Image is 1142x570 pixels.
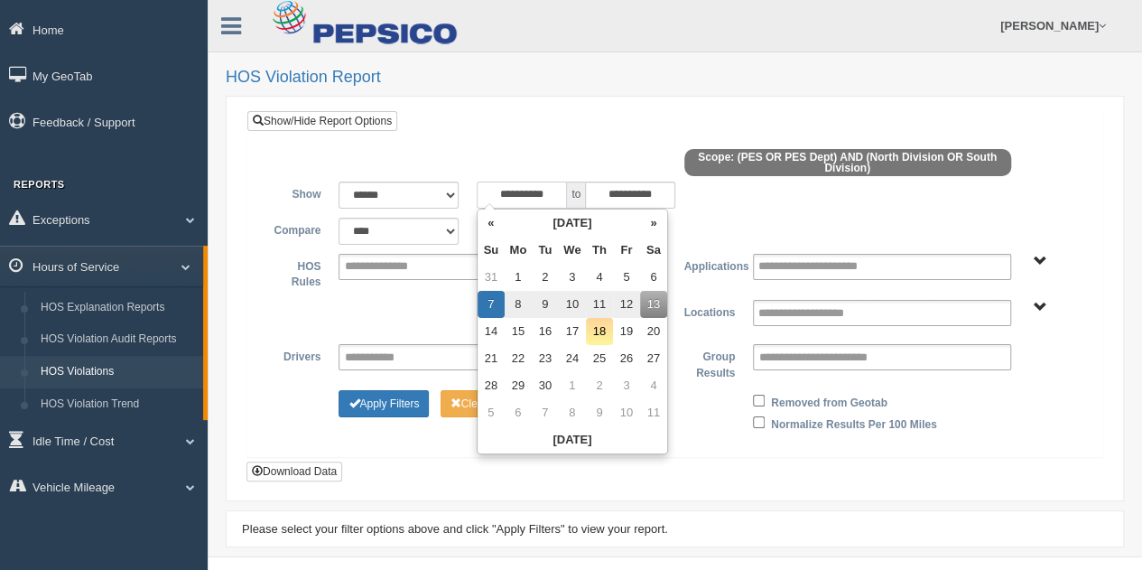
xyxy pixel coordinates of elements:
a: HOS Violations [32,356,203,388]
td: 3 [559,264,586,291]
th: Su [478,237,505,264]
span: Scope: (PES OR PES Dept) AND (North Division OR South Division) [684,149,1011,176]
td: 29 [505,372,532,399]
td: 8 [505,291,532,318]
td: 22 [505,345,532,372]
th: [DATE] [505,210,640,237]
td: 31 [478,264,505,291]
label: Group Results [675,344,744,381]
td: 2 [532,264,559,291]
td: 21 [478,345,505,372]
th: » [640,210,667,237]
td: 10 [613,399,640,426]
td: 17 [559,318,586,345]
td: 1 [559,372,586,399]
td: 30 [532,372,559,399]
td: 25 [586,345,613,372]
td: 2 [586,372,613,399]
td: 11 [640,399,667,426]
label: Applications [674,254,743,276]
label: Drivers [261,344,330,366]
a: HOS Violation Trend [32,388,203,421]
td: 28 [478,372,505,399]
td: 12 [613,291,640,318]
th: Fr [613,237,640,264]
th: Sa [640,237,667,264]
th: Th [586,237,613,264]
button: Change Filter Options [441,390,530,417]
td: 7 [532,399,559,426]
td: 9 [532,291,559,318]
td: 15 [505,318,532,345]
label: Normalize Results Per 100 Miles [771,412,936,434]
td: 9 [586,399,613,426]
h2: HOS Violation Report [226,69,1124,87]
a: HOS Violation Audit Reports [32,323,203,356]
td: 3 [613,372,640,399]
label: HOS Rules [261,254,330,291]
button: Download Data [246,462,342,481]
th: Mo [505,237,532,264]
td: 6 [640,264,667,291]
span: Please select your filter options above and click "Apply Filters" to view your report. [242,522,668,536]
label: Compare [261,218,330,239]
td: 8 [559,399,586,426]
td: 24 [559,345,586,372]
td: 19 [613,318,640,345]
a: HOS Explanation Reports [32,292,203,324]
th: Tu [532,237,559,264]
td: 7 [478,291,505,318]
th: « [478,210,505,237]
button: Change Filter Options [339,390,429,417]
td: 11 [586,291,613,318]
span: to [567,182,585,209]
td: 14 [478,318,505,345]
td: 23 [532,345,559,372]
td: 1 [505,264,532,291]
label: Locations [675,300,744,322]
td: 18 [586,318,613,345]
td: 4 [586,264,613,291]
label: Show [261,182,330,203]
td: 20 [640,318,667,345]
td: 16 [532,318,559,345]
label: Removed from Geotab [771,390,887,412]
a: Show/Hide Report Options [247,111,397,131]
td: 4 [640,372,667,399]
td: 27 [640,345,667,372]
td: 13 [640,291,667,318]
th: [DATE] [478,426,667,453]
td: 6 [505,399,532,426]
td: 10 [559,291,586,318]
td: 5 [613,264,640,291]
td: 5 [478,399,505,426]
th: We [559,237,586,264]
td: 26 [613,345,640,372]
